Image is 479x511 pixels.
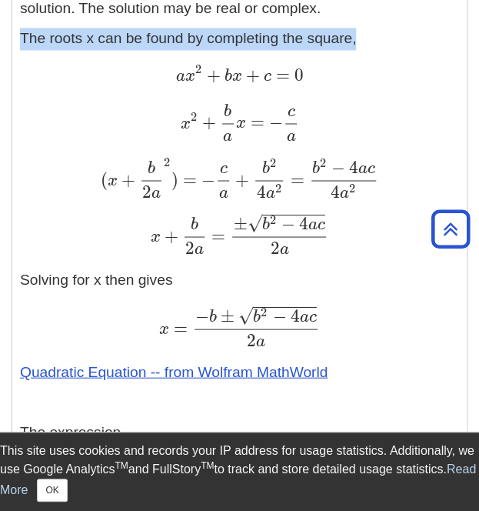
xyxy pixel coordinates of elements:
span: 2 [269,155,275,169]
span: − [328,156,345,177]
span: 0 [290,65,304,85]
span: a [195,240,204,257]
span: a [358,159,368,176]
span: c [260,68,271,85]
a: Quadratic Equation -- from Wolfram MathWorld [20,363,328,379]
span: 2 [269,212,275,226]
span: 4 [345,156,358,177]
span: c [287,102,294,119]
span: 2 [142,181,151,202]
span: b [209,308,217,325]
span: 2 [274,180,281,195]
span: b [253,308,261,325]
sup: TM [201,460,214,471]
span: 4 [286,305,299,326]
span: + [198,112,216,132]
span: − [268,305,286,326]
span: x [180,115,190,132]
span: ) [171,169,178,189]
span: = [246,112,264,132]
span: x [236,115,246,132]
span: x [232,68,242,85]
span: a [175,68,185,85]
span: 2 [320,155,326,169]
span: ( [101,169,108,189]
span: ± [233,212,247,233]
span: = [271,65,290,85]
span: a [151,184,161,201]
span: 2 [164,154,170,169]
span: 4 [294,212,308,233]
span: = [169,317,188,338]
p: The roots x can be found by completing the square, Solving for x then gives [20,28,459,383]
span: a [279,240,288,257]
span: 2 [270,237,279,258]
span: 2 [195,62,201,76]
span: c [220,159,228,176]
span: = [207,225,225,245]
span: x [108,172,118,189]
span: + [231,169,249,189]
span: a [265,184,274,201]
span: 2 [261,304,267,319]
span: − [197,169,215,189]
span: b [312,159,320,176]
span: a [219,184,228,201]
span: a [299,308,308,325]
span: 4 [256,181,265,202]
span: x [151,228,161,245]
span: 4 [331,181,340,202]
span: b [148,159,155,176]
span: = [285,169,304,189]
span: a [256,332,265,349]
span: a [308,215,317,232]
span: ± [217,305,235,326]
span: − [277,212,294,233]
span: 2 [191,109,197,123]
span: x [159,320,169,337]
span: 2 [247,329,256,350]
span: + [118,169,135,189]
span: − [195,305,209,326]
span: 2 [349,180,355,195]
span: a [340,184,349,201]
span: − [264,112,283,132]
span: + [242,65,260,85]
span: √ [238,304,253,325]
span: b [221,68,232,85]
span: a [286,127,295,144]
span: √ [247,212,261,232]
span: = [178,169,197,189]
span: + [161,225,178,245]
span: b [191,215,198,232]
button: Close [37,479,67,502]
span: c [308,308,316,325]
span: b [224,102,231,119]
span: b [261,215,269,232]
span: c [317,215,324,232]
a: Back to Top [426,219,475,239]
span: c [368,159,375,176]
span: b [261,159,269,176]
span: a [223,127,232,144]
span: x [185,68,195,85]
span: 2 [185,237,195,258]
sup: TM [115,460,128,471]
span: + [203,65,221,85]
